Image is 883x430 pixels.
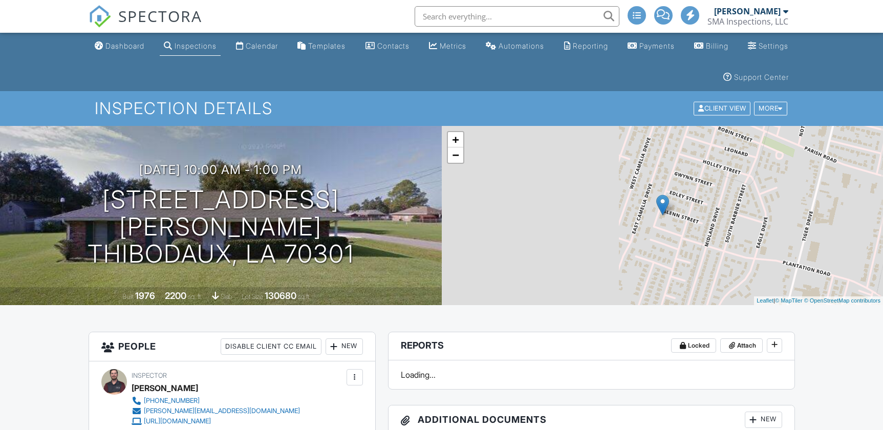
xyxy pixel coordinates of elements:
[440,41,466,50] div: Metrics
[132,406,300,416] a: [PERSON_NAME][EMAIL_ADDRESS][DOMAIN_NAME]
[242,293,263,300] span: Lot Size
[89,5,111,28] img: The Best Home Inspection Software - Spectora
[91,37,148,56] a: Dashboard
[706,41,728,50] div: Billing
[757,297,773,304] a: Leaflet
[573,41,608,50] div: Reporting
[707,16,788,27] div: SMA Inspections, LLC
[308,41,346,50] div: Templates
[89,332,375,361] h3: People
[221,338,321,355] div: Disable Client CC Email
[165,290,186,301] div: 2200
[759,41,788,50] div: Settings
[326,338,363,355] div: New
[89,14,202,35] a: SPECTORA
[775,297,803,304] a: © MapTiler
[690,37,733,56] a: Billing
[105,41,144,50] div: Dashboard
[132,372,167,379] span: Inspector
[246,41,278,50] div: Calendar
[132,416,300,426] a: [URL][DOMAIN_NAME]
[188,293,202,300] span: sq. ft.
[694,102,750,116] div: Client View
[377,41,410,50] div: Contacts
[132,380,198,396] div: [PERSON_NAME]
[95,99,788,117] h1: Inspection Details
[560,37,612,56] a: Reporting
[298,293,311,300] span: sq.ft.
[754,296,883,305] div: |
[804,297,880,304] a: © OpenStreetMap contributors
[734,73,789,81] div: Support Center
[118,5,202,27] span: SPECTORA
[122,293,134,300] span: Built
[639,41,675,50] div: Payments
[482,37,548,56] a: Automations (Advanced)
[448,132,463,147] a: Zoom in
[714,6,781,16] div: [PERSON_NAME]
[135,290,155,301] div: 1976
[175,41,217,50] div: Inspections
[361,37,414,56] a: Contacts
[425,37,470,56] a: Metrics
[499,41,544,50] div: Automations
[745,412,782,428] div: New
[132,396,300,406] a: [PHONE_NUMBER]
[623,37,679,56] a: Payments
[293,37,350,56] a: Templates
[448,147,463,163] a: Zoom out
[744,37,792,56] a: Settings
[265,290,296,301] div: 130680
[144,417,211,425] div: [URL][DOMAIN_NAME]
[221,293,232,300] span: slab
[754,102,787,116] div: More
[232,37,282,56] a: Calendar
[160,37,221,56] a: Inspections
[693,104,753,112] a: Client View
[415,6,619,27] input: Search everything...
[719,68,793,87] a: Support Center
[139,163,302,177] h3: [DATE] 10:00 am - 1:00 pm
[144,397,200,405] div: [PHONE_NUMBER]
[16,186,425,267] h1: [STREET_ADDRESS][PERSON_NAME] Thibodaux, LA 70301
[144,407,300,415] div: [PERSON_NAME][EMAIL_ADDRESS][DOMAIN_NAME]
